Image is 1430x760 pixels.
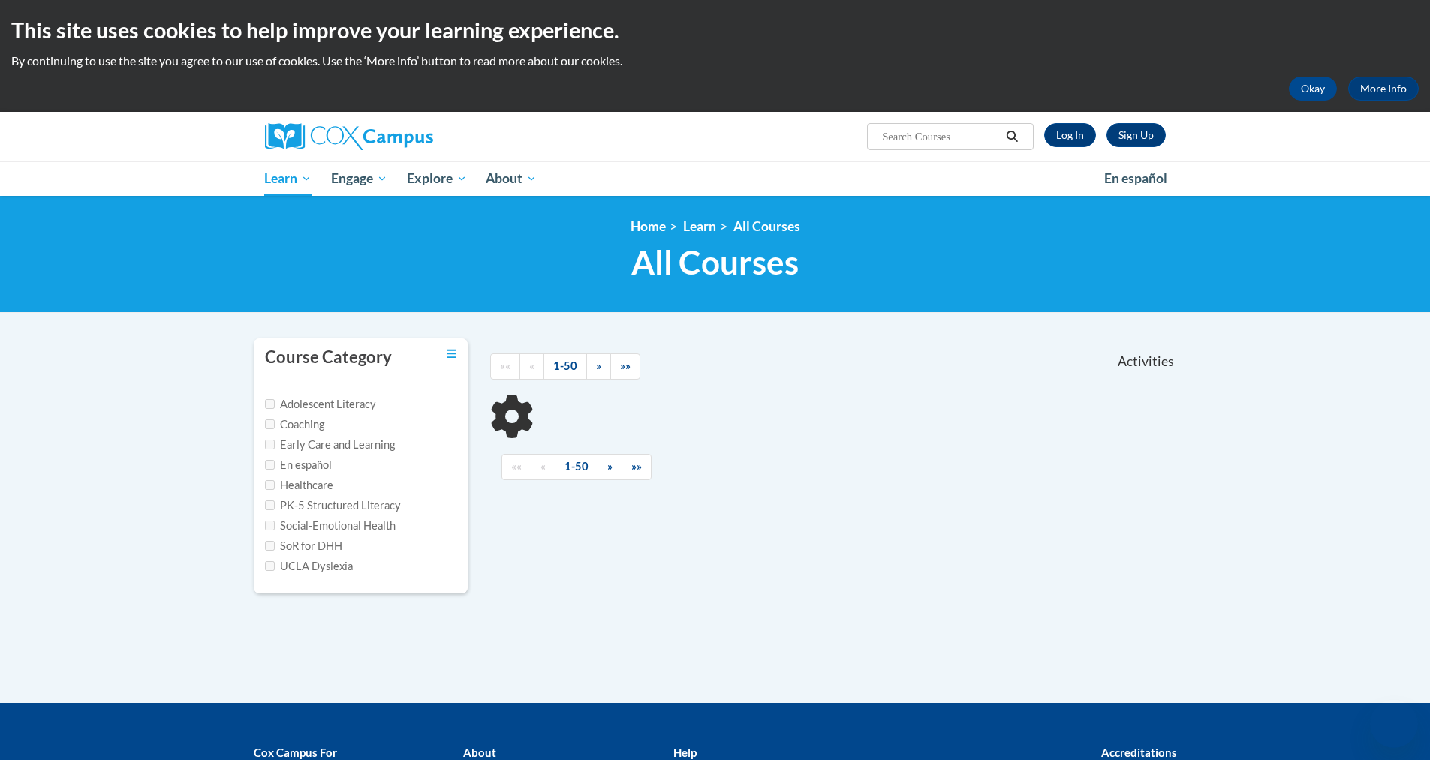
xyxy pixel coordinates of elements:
img: Cox Campus [265,123,433,150]
h3: Course Category [265,346,392,369]
a: All Courses [733,218,800,234]
span: «« [511,460,522,473]
input: Checkbox for Options [265,460,275,470]
input: Checkbox for Options [265,440,275,449]
input: Checkbox for Options [265,541,275,551]
input: Checkbox for Options [265,500,275,510]
label: En español [265,457,332,473]
input: Checkbox for Options [265,419,275,429]
a: End [610,353,640,380]
label: PK-5 Structured Literacy [265,497,401,514]
b: Accreditations [1101,746,1177,759]
span: Explore [407,170,467,188]
a: Toggle collapse [447,346,456,362]
button: Okay [1289,77,1337,101]
a: Log In [1044,123,1096,147]
input: Checkbox for Options [265,399,275,409]
span: About [486,170,537,188]
span: » [596,359,601,372]
span: »» [631,460,642,473]
span: En español [1104,170,1167,186]
span: « [529,359,534,372]
button: Search [1001,128,1023,146]
span: « [540,460,546,473]
a: About [476,161,546,196]
label: Early Care and Learning [265,437,395,453]
a: End [622,454,652,480]
a: Begining [501,454,531,480]
iframe: Button to launch messaging window [1370,700,1418,748]
span: » [607,460,613,473]
label: Social-Emotional Health [265,518,396,534]
b: About [463,746,496,759]
b: Cox Campus For [254,746,337,759]
b: Help [673,746,697,759]
a: Explore [397,161,477,196]
a: 1-50 [543,353,587,380]
span: »» [620,359,631,372]
div: Main menu [242,161,1188,196]
input: Search Courses [881,128,1001,146]
label: SoR for DHH [265,538,342,554]
a: Home [631,218,666,234]
span: «« [500,359,510,372]
a: Learn [255,161,322,196]
label: Coaching [265,416,324,433]
a: Previous [519,353,544,380]
label: Healthcare [265,477,333,494]
a: En español [1094,163,1177,194]
span: Engage [331,170,387,188]
input: Checkbox for Options [265,480,275,490]
label: Adolescent Literacy [265,396,376,413]
span: Learn [264,170,312,188]
span: All Courses [631,242,799,282]
p: By continuing to use the site you agree to our use of cookies. Use the ‘More info’ button to read... [11,53,1419,69]
a: Next [586,353,611,380]
a: Next [598,454,622,480]
a: Engage [321,161,397,196]
a: Begining [490,353,520,380]
a: Learn [683,218,716,234]
a: Register [1106,123,1166,147]
label: UCLA Dyslexia [265,558,353,575]
a: More Info [1348,77,1419,101]
span: Activities [1118,353,1174,370]
a: Cox Campus [265,123,550,150]
a: Previous [531,454,555,480]
input: Checkbox for Options [265,561,275,571]
h2: This site uses cookies to help improve your learning experience. [11,15,1419,45]
input: Checkbox for Options [265,521,275,530]
a: 1-50 [555,454,598,480]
